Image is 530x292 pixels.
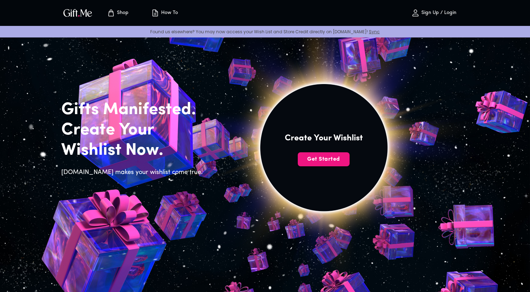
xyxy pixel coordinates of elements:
h2: Wishlist Now. [61,140,207,161]
span: Get Started [298,155,350,163]
button: GiftMe Logo [61,9,94,17]
h6: [DOMAIN_NAME] makes your wishlist come true. [61,168,207,178]
a: Sync [369,29,380,35]
h2: Create Your [61,120,207,140]
p: Shop [115,10,129,16]
p: Found us elsewhere? You may now access your Wish List and Store Credit directly on [DOMAIN_NAME]! [6,29,524,35]
button: How To [145,2,184,24]
button: Get Started [298,152,350,166]
img: GiftMe Logo [62,8,94,18]
p: How To [159,10,178,16]
button: Sign Up / Login [399,2,469,24]
p: Sign Up / Login [420,10,456,16]
h4: Create Your Wishlist [285,133,363,144]
h2: Gifts Manifested. [61,100,207,120]
button: Store page [98,2,137,24]
img: how-to.svg [151,9,159,17]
